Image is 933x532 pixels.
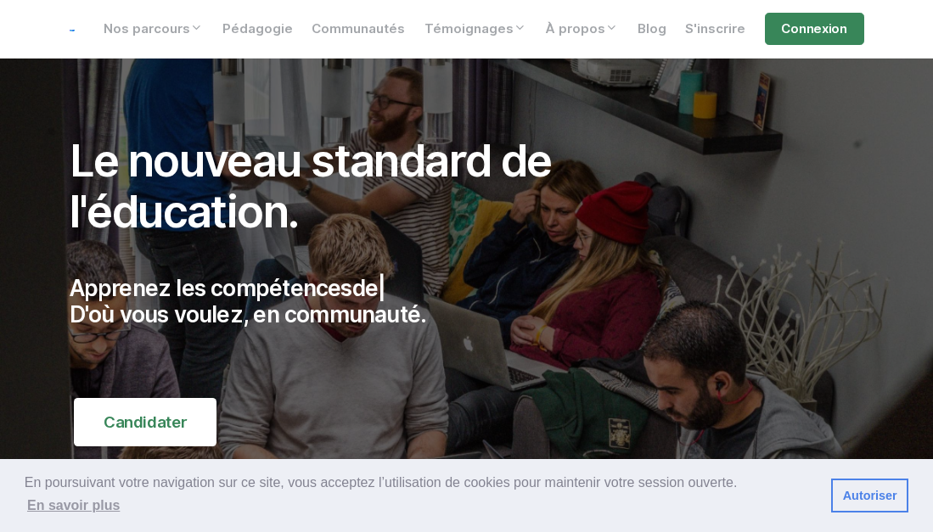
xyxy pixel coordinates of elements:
span: En poursuivant votre navigation sur ce site, vous acceptez l’utilisation de cookies pour mainteni... [25,473,818,518]
h1: Le nouveau standard de l'éducation. [70,135,593,237]
a: S'inscrire [676,13,756,45]
a: Nos parcours [94,13,213,45]
a: Candidater [74,398,216,445]
a: Pédagogie [212,13,302,45]
span: de [352,275,378,301]
a: Connexion [765,13,864,45]
a: À propos [536,13,628,45]
a: dismiss cookie message [831,479,908,512]
a: Témoignages [414,13,536,45]
p: Apprenez les compétences D'où vous voulez, en communauté. [70,275,593,328]
span: | [378,275,385,301]
a: Communautés [302,13,415,45]
img: logo [70,30,76,31]
a: learn more about cookies [25,493,123,518]
a: Blog [627,13,676,45]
